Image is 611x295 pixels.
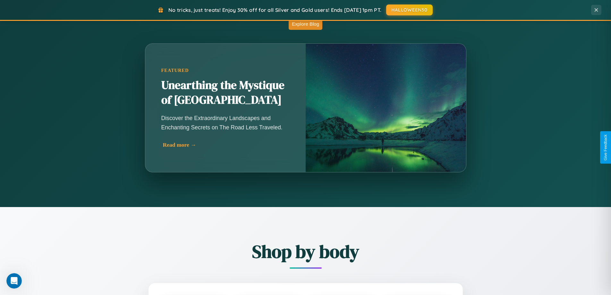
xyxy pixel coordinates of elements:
[161,78,290,108] h2: Unearthing the Mystique of [GEOGRAPHIC_DATA]
[168,7,381,13] span: No tricks, just treats! Enjoy 30% off for all Silver and Gold users! Ends [DATE] 1pm PT.
[161,114,290,132] p: Discover the Extraordinary Landscapes and Enchanting Secrets on The Road Less Traveled.
[386,4,433,15] button: HALLOWEEN30
[113,239,498,264] h2: Shop by body
[163,142,291,148] div: Read more →
[603,134,608,161] div: Give Feedback
[6,273,22,289] iframe: Intercom live chat
[289,18,322,30] button: Explore Blog
[161,68,290,73] div: Featured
